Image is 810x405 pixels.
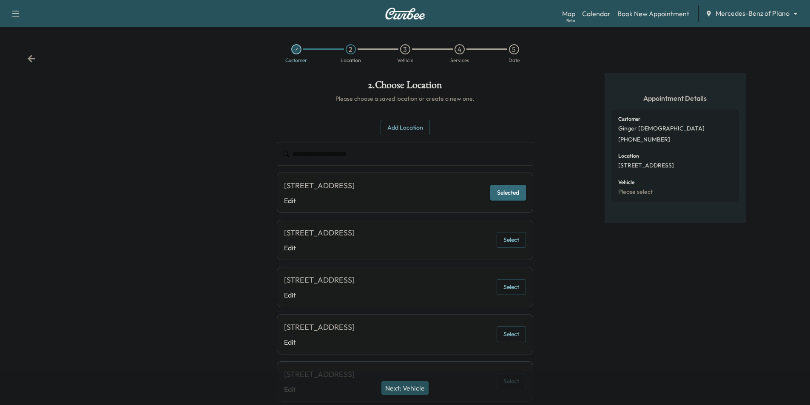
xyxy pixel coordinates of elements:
div: [STREET_ADDRESS] [284,274,355,286]
button: Select [497,326,526,342]
div: Services [450,58,469,63]
p: Ginger [DEMOGRAPHIC_DATA] [618,125,705,133]
button: Select [497,232,526,248]
div: 3 [400,44,410,54]
h6: Location [618,153,639,159]
h6: Please choose a saved location or create a new one. [277,94,533,103]
div: Location [341,58,361,63]
p: Please select [618,188,653,196]
div: [STREET_ADDRESS] [284,368,355,380]
h1: 2 . Choose Location [277,80,533,94]
div: [STREET_ADDRESS] [284,227,355,239]
div: Date [509,58,520,63]
a: Edit [284,243,355,253]
a: Book New Appointment [617,8,689,19]
div: 4 [455,44,465,54]
div: Back [27,54,36,63]
div: [STREET_ADDRESS] [284,321,355,333]
p: [STREET_ADDRESS] [618,162,674,170]
p: [PHONE_NUMBER] [618,136,670,144]
a: Edit [284,195,355,206]
h6: Customer [618,116,640,122]
a: Edit [284,290,355,300]
div: Vehicle [397,58,413,63]
div: Beta [566,17,575,24]
div: 2 [346,44,356,54]
button: Select [497,279,526,295]
button: Add Location [381,120,430,136]
h6: Vehicle [618,180,634,185]
span: Mercedes-Benz of Plano [716,8,790,18]
div: [STREET_ADDRESS] [284,180,355,192]
a: Edit [284,337,355,347]
h5: Appointment Details [611,93,739,103]
div: 5 [509,44,519,54]
a: MapBeta [562,8,575,19]
button: Selected [490,185,526,201]
div: Customer [285,58,307,63]
img: Curbee Logo [385,8,426,20]
button: Next: Vehicle [381,381,429,395]
a: Calendar [582,8,611,19]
